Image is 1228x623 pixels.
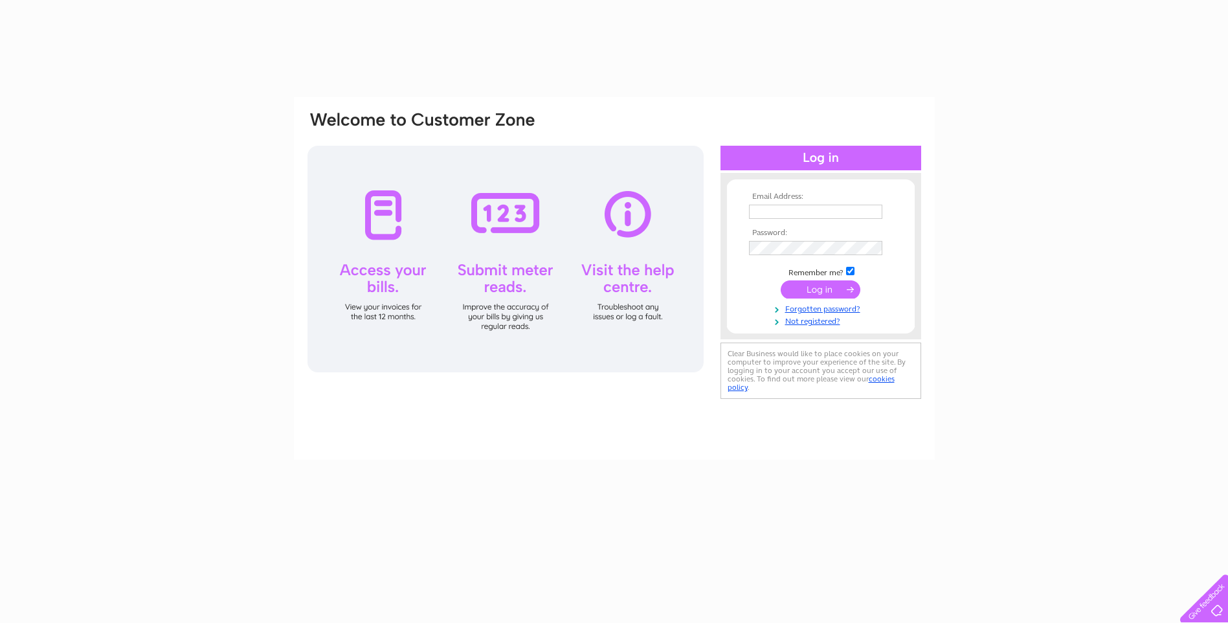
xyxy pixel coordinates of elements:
[749,302,896,314] a: Forgotten password?
[781,280,860,299] input: Submit
[728,374,895,392] a: cookies policy
[749,314,896,326] a: Not registered?
[720,343,921,399] div: Clear Business would like to place cookies on your computer to improve your experience of the sit...
[746,192,896,201] th: Email Address:
[746,229,896,238] th: Password:
[746,265,896,278] td: Remember me?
